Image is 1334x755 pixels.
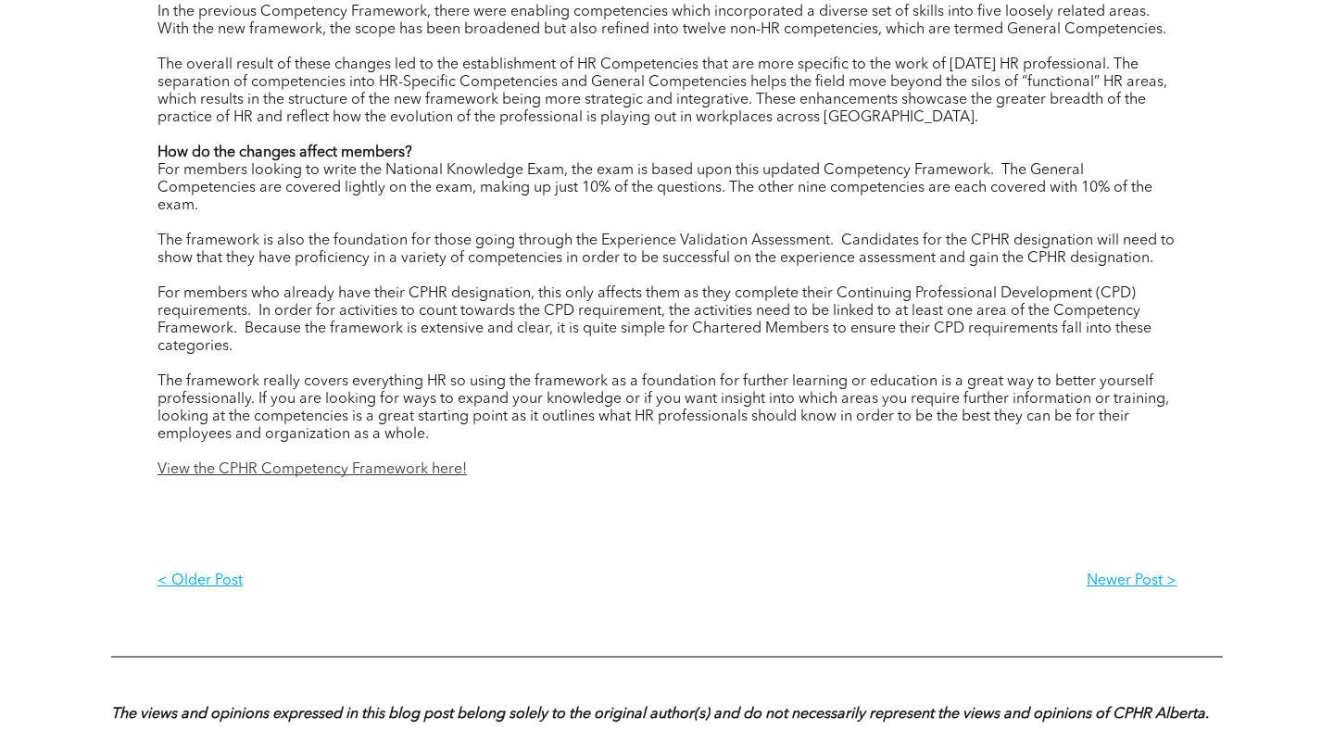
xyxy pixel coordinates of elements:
div: For members looking to write the National Knowledge Exam, the exam is based upon this updated Com... [157,162,1177,215]
div: The framework really covers everything HR so using the framework as a foundation for further lear... [157,373,1177,444]
a: < Older Post [157,558,667,605]
a: View the CPHR Competency Framework here! [157,462,467,477]
a: Newer Post > [667,558,1177,605]
p: Newer Post > [667,573,1177,590]
div: The framework is also the foundation for those going through the Experience Validation Assessment... [157,233,1177,268]
div: In the previous Competency Framework, there were enabling competencies which incorporated a diver... [157,4,1177,39]
strong: The views and opinions expressed in this blog post belong solely to the original author(s) and do... [111,707,1209,722]
div: For members who already have their CPHR designation, this only affects them as they complete thei... [157,285,1177,356]
p: < Older Post [157,573,667,590]
div: The overall result of these changes led to the establishment of HR Competencies that are more spe... [157,57,1177,127]
b: How do the changes affect members? [157,145,412,160]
